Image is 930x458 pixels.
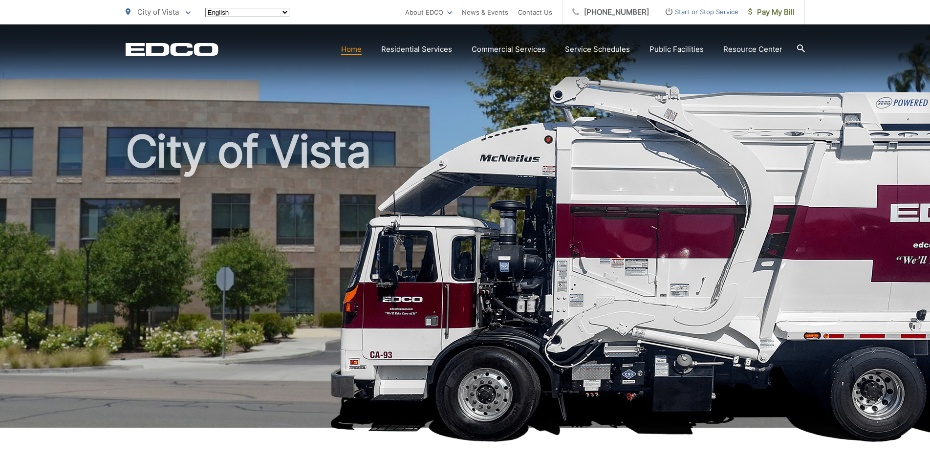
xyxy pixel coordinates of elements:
[565,44,630,55] a: Service Schedules
[472,44,545,55] a: Commercial Services
[462,6,508,18] a: News & Events
[137,7,179,17] span: City of Vista
[126,43,218,56] a: EDCD logo. Return to the homepage.
[205,8,289,17] select: Select a language
[381,44,452,55] a: Residential Services
[723,44,782,55] a: Resource Center
[649,44,704,55] a: Public Facilities
[518,6,552,18] a: Contact Us
[126,127,805,436] h1: City of Vista
[748,6,795,18] span: Pay My Bill
[341,44,362,55] a: Home
[405,6,452,18] a: About EDCO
